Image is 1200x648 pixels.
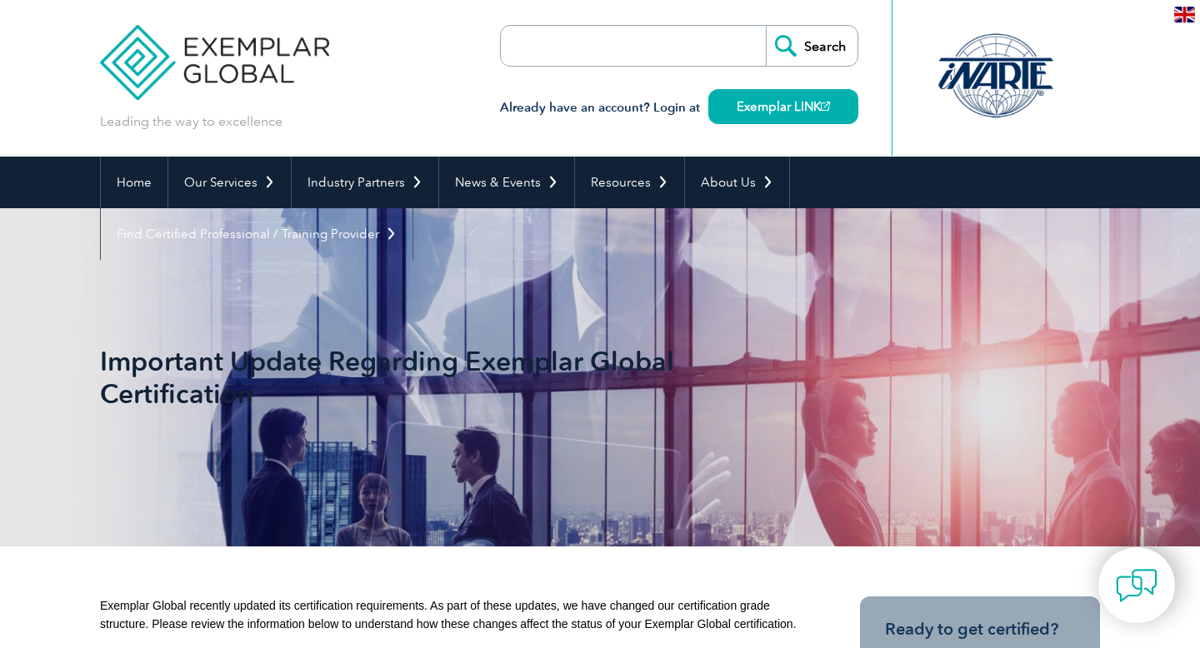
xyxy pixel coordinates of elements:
[100,112,282,131] p: Leading the way to excellence
[766,26,857,66] input: Search
[1116,565,1157,606] img: contact-chat.png
[101,208,412,260] a: Find Certified Professional / Training Provider
[708,89,858,124] a: Exemplar LINK
[101,157,167,208] a: Home
[685,157,789,208] a: About Us
[821,102,830,111] img: open_square.png
[439,157,574,208] a: News & Events
[575,157,684,208] a: Resources
[500,97,858,118] h3: Already have an account? Login at
[885,619,1075,640] h3: Ready to get certified?
[100,345,740,410] h1: Important Update Regarding Exemplar Global Certification
[100,599,797,631] span: Exemplar Global recently updated its certification requirements. As part of these updates, we hav...
[1174,7,1195,22] img: en
[292,157,438,208] a: Industry Partners
[168,157,291,208] a: Our Services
